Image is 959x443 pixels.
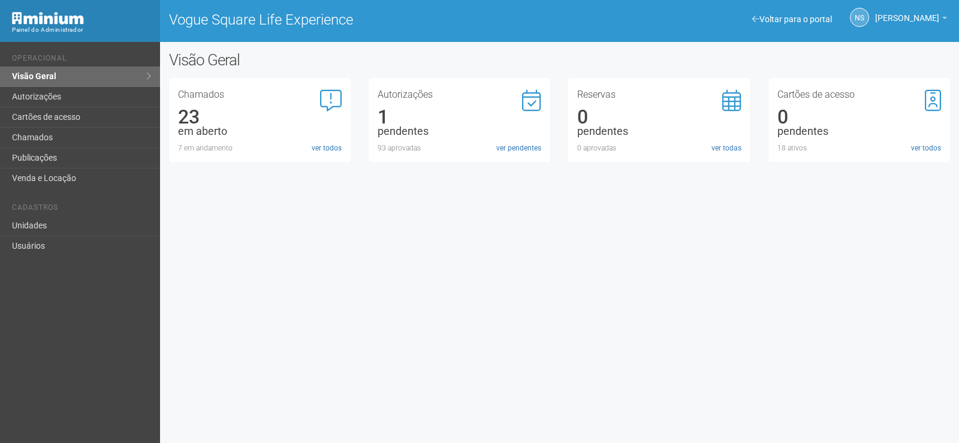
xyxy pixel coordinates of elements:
[178,126,342,137] div: em aberto
[577,126,741,137] div: pendentes
[178,143,342,153] div: 7 em andamento
[577,143,741,153] div: 0 aprovadas
[911,143,941,153] a: ver todos
[12,12,84,25] img: Minium
[875,2,939,23] span: Nicolle Silva
[711,143,741,153] a: ver todas
[178,111,342,122] div: 23
[378,90,541,100] h3: Autorizações
[577,111,741,122] div: 0
[178,90,342,100] h3: Chamados
[378,143,541,153] div: 93 aprovadas
[577,90,741,100] h3: Reservas
[496,143,541,153] a: ver pendentes
[850,8,869,27] a: NS
[777,126,941,137] div: pendentes
[378,126,541,137] div: pendentes
[312,143,342,153] a: ver todos
[752,14,832,24] a: Voltar para o portal
[777,111,941,122] div: 0
[12,203,151,216] li: Cadastros
[777,90,941,100] h3: Cartões de acesso
[378,111,541,122] div: 1
[875,15,947,25] a: [PERSON_NAME]
[777,143,941,153] div: 18 ativos
[12,25,151,35] div: Painel do Administrador
[169,12,551,28] h1: Vogue Square Life Experience
[12,54,151,67] li: Operacional
[169,51,484,69] h2: Visão Geral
